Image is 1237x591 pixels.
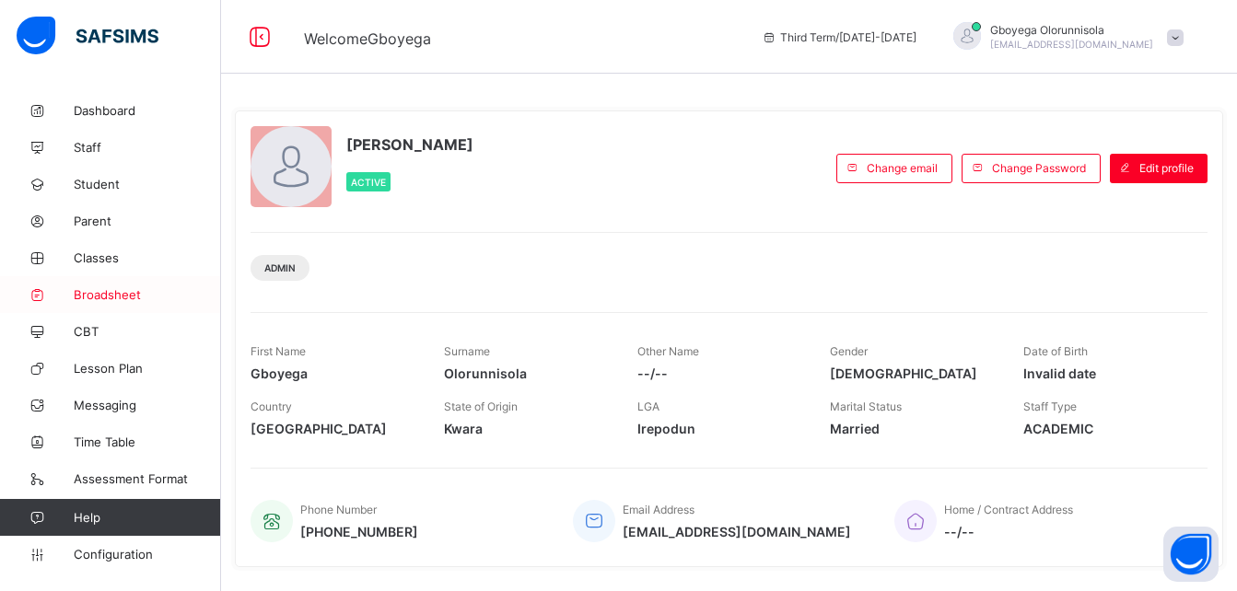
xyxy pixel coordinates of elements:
span: Classes [74,250,221,265]
button: Open asap [1163,527,1219,582]
span: --/-- [944,524,1073,539]
span: Lesson Plan [74,361,221,376]
span: ACADEMIC [1023,421,1189,436]
span: Time Table [74,435,221,449]
span: Help [74,510,220,525]
span: Date of Birth [1023,344,1088,358]
span: Edit profile [1139,161,1194,175]
span: [EMAIL_ADDRESS][DOMAIN_NAME] [623,524,851,539]
span: Olorunnisola [444,365,610,381]
span: Phone Number [300,503,377,516]
span: Active [351,177,386,188]
span: Home / Contract Address [944,503,1073,516]
span: Broadsheet [74,287,221,302]
span: Student [74,177,221,191]
span: Configuration [74,547,220,562]
span: Country [251,400,292,413]
span: Married [830,421,996,436]
span: --/-- [637,365,803,381]
span: Admin [264,262,296,273]
span: [DEMOGRAPHIC_DATA] [830,365,996,381]
span: [PERSON_NAME] [346,135,473,154]
span: Parent [74,214,221,228]
span: Staff [74,140,221,155]
span: Dashboard [74,103,221,118]
span: Assessment Format [74,471,221,486]
span: Surname [444,344,490,358]
span: Change email [867,161,938,175]
span: Gboyega [251,365,416,381]
span: Messaging [74,398,221,412]
img: safsims [17,17,158,55]
span: session/term information [762,30,916,44]
span: Email Address [623,503,694,516]
span: Gboyega Olorunnisola [990,23,1153,37]
span: Invalid date [1023,365,1189,381]
span: Welcome Gboyega [304,29,431,48]
span: Change Password [992,161,1086,175]
span: Irepodun [637,421,803,436]
div: GboyegaOlorunnisola [935,22,1193,52]
span: Marital Status [830,400,902,413]
span: Gender [830,344,868,358]
span: LGA [637,400,659,413]
span: CBT [74,324,221,339]
span: [PHONE_NUMBER] [300,524,418,539]
span: Kwara [444,421,610,436]
span: State of Origin [444,400,518,413]
span: [GEOGRAPHIC_DATA] [251,421,416,436]
span: Staff Type [1023,400,1077,413]
span: First Name [251,344,306,358]
span: Other Name [637,344,699,358]
span: [EMAIL_ADDRESS][DOMAIN_NAME] [990,39,1153,50]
